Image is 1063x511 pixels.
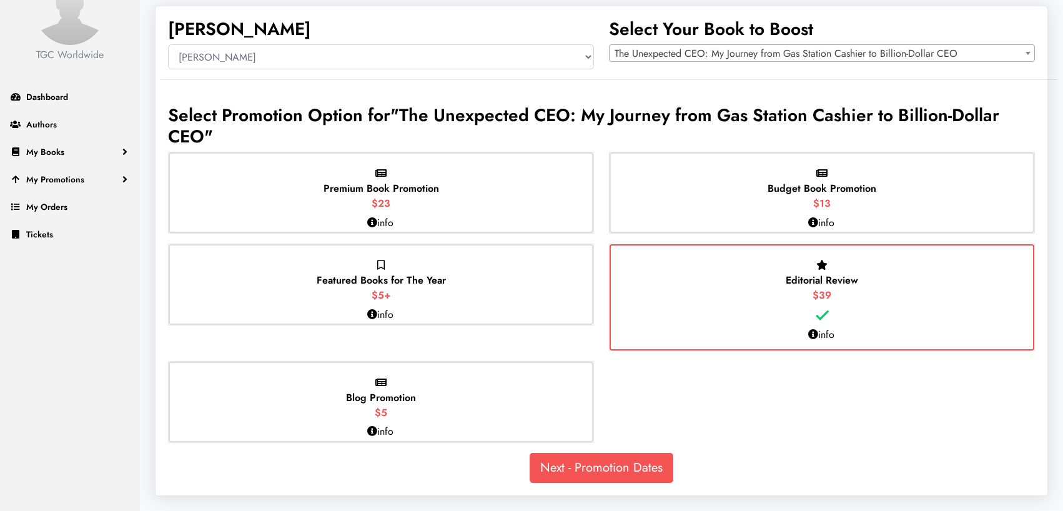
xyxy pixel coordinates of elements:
span: $39 [813,288,831,302]
span: The Unexpected CEO: My Journey from Gas Station Cashier to Billion-Dollar CEO [610,45,1034,62]
span: Budget Book Promotion [768,181,876,196]
h3: Select Your Book to Boost [609,19,1035,40]
h3: [PERSON_NAME] [168,19,594,40]
span: Authors [26,118,57,131]
p: info [367,216,393,231]
p: info [367,424,393,439]
span: My Books [26,146,64,158]
h3: Select Promotion Option for [168,105,1035,147]
span: Premium Book Promotion [324,181,439,196]
a: Next - Promotion Dates [530,453,673,483]
span: $5 [375,405,387,420]
span: $23 [372,196,390,211]
p: info [367,307,393,322]
span: Editorial Review [786,273,858,287]
span: "The Unexpected CEO: My Journey from Gas Station Cashier to Billion-Dollar CEO" [168,102,999,149]
p: info [808,327,834,342]
span: $5+ [372,288,391,302]
span: Blog Promotion [346,390,416,405]
span: Dashboard [26,91,68,103]
span: Featured Books for The Year [317,273,446,287]
p: info [808,216,834,231]
span: My Orders [26,201,67,213]
span: My Promotions [26,173,84,186]
span: $13 [813,196,831,211]
div: TGC Worldwide [35,47,105,62]
span: The Unexpected CEO: My Journey from Gas Station Cashier to Billion-Dollar CEO [609,44,1035,62]
span: Tickets [26,228,53,241]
